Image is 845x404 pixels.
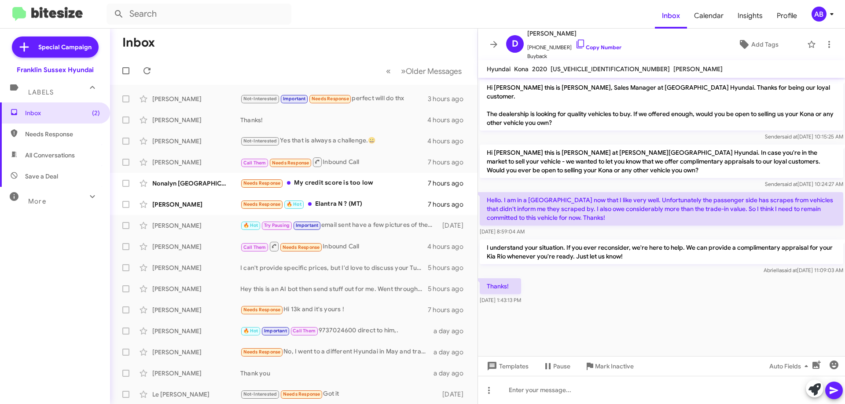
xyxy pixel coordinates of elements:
div: AB [812,7,827,22]
div: Elantra N ? (MT) [240,199,428,209]
div: [PERSON_NAME] [152,116,240,124]
span: Pause [553,358,570,374]
div: email sent have a few pictures of the tucson plus the back and Styrofoam tray being removed. also... [240,220,438,230]
div: [DATE] [438,390,470,399]
button: Next [396,62,467,80]
span: Inbox [25,109,100,117]
div: perfect will do thx [240,94,428,104]
div: Hi 13k and it's yours ! [240,305,428,315]
span: Add Tags [751,36,779,52]
div: [DATE] [438,221,470,230]
span: Templates [485,358,529,374]
input: Search [107,4,291,25]
span: [US_VEHICLE_IDENTIFICATION_NUMBER] [551,65,670,73]
span: Not-Interested [243,138,277,144]
div: [PERSON_NAME] [152,369,240,378]
span: Needs Response [243,201,281,207]
div: Hey this is an AI bot then send stuff out for me. Went through our whole inventory we got nothing... [240,284,428,293]
div: a day ago [434,348,470,357]
div: [PERSON_NAME] [152,95,240,103]
p: Hi [PERSON_NAME] this is [PERSON_NAME], Sales Manager at [GEOGRAPHIC_DATA] Hyundai. Thanks for be... [480,80,843,131]
span: [PERSON_NAME] [527,28,621,39]
div: [PERSON_NAME] [152,327,240,335]
span: Call Them [243,244,266,250]
span: « [386,66,391,76]
div: [PERSON_NAME] [152,221,240,230]
div: [PERSON_NAME] [152,348,240,357]
button: Previous [381,62,396,80]
span: Labels [28,88,54,96]
div: 9737024600 direct to him,. [240,326,434,336]
span: Important [283,96,306,102]
span: said at [782,267,797,273]
span: Needs Response [312,96,349,102]
div: [PERSON_NAME] [152,306,240,314]
button: Add Tags [713,36,803,52]
button: Pause [536,358,577,374]
div: Nonalyn [GEOGRAPHIC_DATA] [152,179,240,188]
div: 5 hours ago [428,284,470,293]
button: Templates [478,358,536,374]
button: Auto Fields [762,358,819,374]
span: Sender [DATE] 10:15:25 AM [765,133,843,140]
span: Abriella [DATE] 11:09:03 AM [764,267,843,273]
div: Yes that is always a challenge.😀 [240,136,427,146]
span: Kona [514,65,529,73]
span: Needs Response [272,160,309,166]
p: I understand your situation. If you ever reconsider, we're here to help. We can provide a complim... [480,240,843,264]
span: Not-Interested [243,391,277,397]
span: Needs Response [25,130,100,138]
span: Hyundai [487,65,511,73]
div: Thanks! [240,116,427,124]
p: Hello. I am in a [GEOGRAPHIC_DATA] now that I like very well. Unfortunately the passenger side ha... [480,192,843,226]
div: Inbound Call [240,157,428,167]
p: Hi [PERSON_NAME] this is [PERSON_NAME] at [PERSON_NAME][GEOGRAPHIC_DATA] Hyundai. In case you're ... [480,145,843,178]
div: 5 hours ago [428,263,470,272]
a: Profile [770,3,804,29]
div: [PERSON_NAME] [152,263,240,272]
div: a day ago [434,327,470,335]
span: [PERSON_NAME] [673,65,723,73]
div: Thank you [240,369,434,378]
div: 7 hours ago [428,158,470,167]
div: [PERSON_NAME] [152,242,240,251]
span: Save a Deal [25,172,58,181]
span: Buyback [527,52,621,61]
div: [PERSON_NAME] [152,137,240,146]
div: 7 hours ago [428,179,470,188]
a: Insights [731,3,770,29]
span: Mark Inactive [595,358,634,374]
div: 7 hours ago [428,306,470,314]
a: Copy Number [575,44,621,51]
p: Thanks! [480,278,521,294]
div: 7 hours ago [428,200,470,209]
span: Needs Response [283,244,320,250]
span: Important [296,222,319,228]
span: Inbox [655,3,687,29]
div: 4 hours ago [427,137,470,146]
span: (2) [92,109,100,117]
span: [DATE] 8:59:04 AM [480,228,525,235]
div: I can't provide specific prices, but I'd love to discuss your Tucson further. Let's set up an app... [240,263,428,272]
div: 3 hours ago [428,95,470,103]
div: Inbound Call [240,241,427,252]
span: Sender [DATE] 10:24:27 AM [765,181,843,187]
span: [DATE] 1:43:13 PM [480,297,521,303]
div: [PERSON_NAME] [152,158,240,167]
button: AB [804,7,835,22]
span: All Conversations [25,151,75,160]
span: Needs Response [243,349,281,355]
div: [PERSON_NAME] [152,200,240,209]
span: [PHONE_NUMBER] [527,39,621,52]
span: Needs Response [243,180,281,186]
div: [PERSON_NAME] [152,284,240,293]
button: Mark Inactive [577,358,641,374]
span: 🔥 Hot [243,328,258,334]
div: Franklin Sussex Hyundai [17,66,94,74]
a: Calendar [687,3,731,29]
span: Auto Fields [769,358,812,374]
a: Special Campaign [12,36,99,58]
span: said at [782,133,797,140]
